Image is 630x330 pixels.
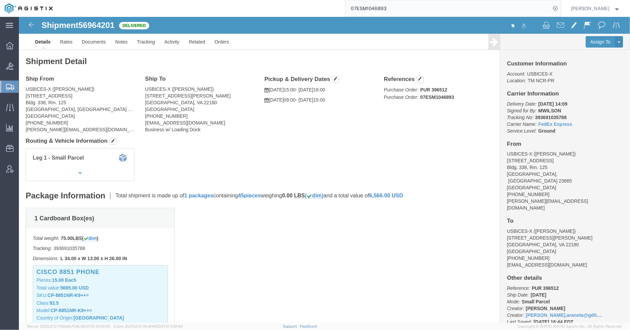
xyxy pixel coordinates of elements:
[571,5,610,12] span: Andrew Wacyra
[113,324,183,328] span: Client: 2025.21.0-f0c8481
[283,324,300,328] a: Support
[346,0,551,17] input: Search for shipment number, reference number
[5,3,53,13] img: logo
[83,324,110,328] span: [DATE] 10:09:35
[27,324,110,328] span: Server: 2025.21.0-769a9a7b8c3
[157,324,183,328] span: [DATE] 11:51:43
[19,17,630,323] iframe: FS Legacy Container
[300,324,317,328] a: Feedback
[518,324,622,329] span: Copyright © [DATE]-[DATE] Agistix Inc., All Rights Reserved
[571,4,621,12] button: [PERSON_NAME]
